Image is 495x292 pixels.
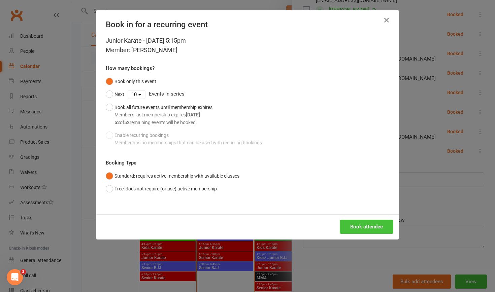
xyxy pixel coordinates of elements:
[106,64,155,72] label: How many bookings?
[106,88,389,101] div: Events in series
[7,269,23,285] iframe: Intercom live chat
[106,170,239,182] button: Standard: requires active membership with available classes
[114,104,212,126] div: Book all future events until membership expires
[114,111,212,118] div: Member's last membership expires
[106,159,136,167] label: Booking Type
[114,120,120,125] strong: 52
[106,20,389,29] h4: Book in for a recurring event
[21,269,26,275] span: 3
[106,75,156,88] button: Book only this event
[124,120,130,125] strong: 52
[106,88,124,101] button: Next
[106,101,212,129] button: Book all future events until membership expiresMember's last membership expires[DATE]52of52remain...
[186,112,200,117] strong: [DATE]
[114,119,212,126] div: of remaining events will be booked.
[106,182,217,195] button: Free: does not require (or use) active membership
[340,220,393,234] button: Book attendee
[381,15,392,26] button: Close
[106,36,389,55] div: Junior Karate - [DATE] 5:15pm Member: [PERSON_NAME]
